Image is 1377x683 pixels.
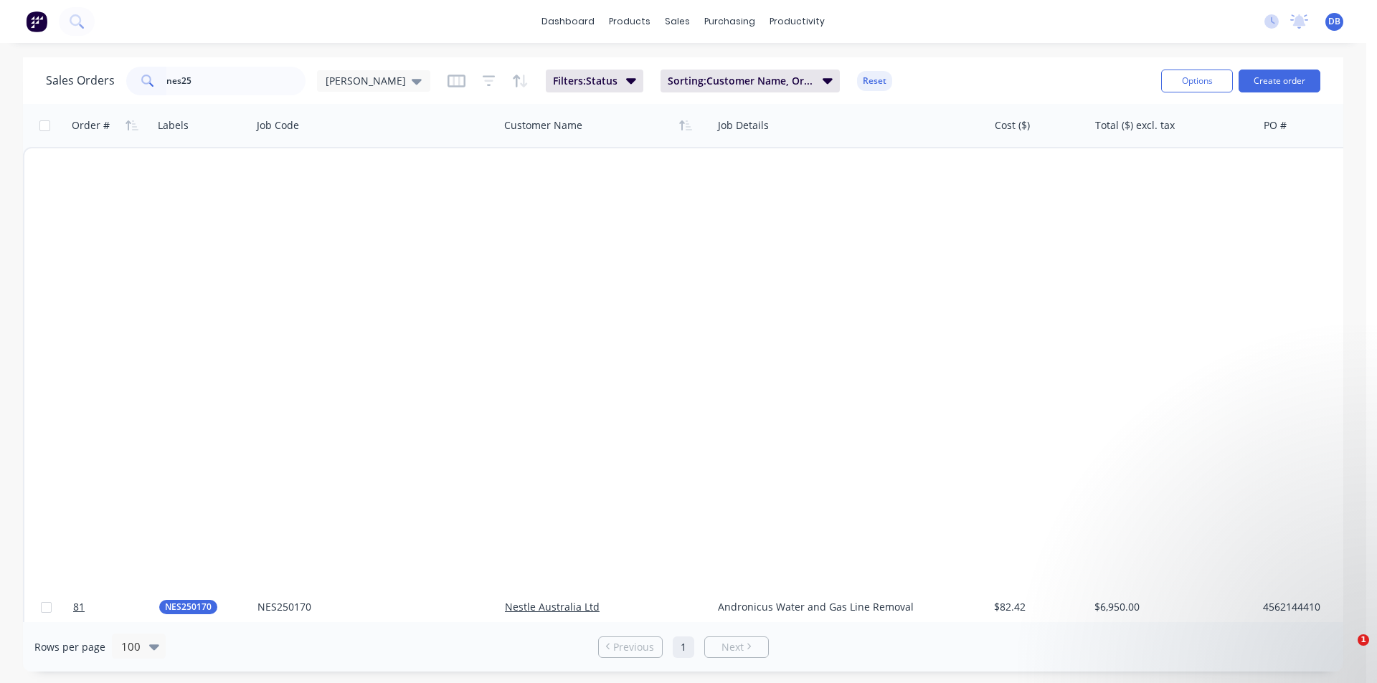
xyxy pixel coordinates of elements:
[1095,118,1175,133] div: Total ($) excl. tax
[257,118,299,133] div: Job Code
[158,118,189,133] div: Labels
[1328,634,1363,669] iframe: Intercom live chat
[326,73,406,88] span: [PERSON_NAME]
[718,118,769,133] div: Job Details
[46,74,115,87] h1: Sales Orders
[34,640,105,654] span: Rows per page
[165,600,212,614] span: NES250170
[592,636,775,658] ul: Pagination
[73,586,159,629] a: 81
[762,11,832,32] div: productivity
[994,600,1079,614] div: $82.42
[546,70,643,92] button: Filters:Status
[718,600,970,614] div: Andronicus Water and Gas Line Removal
[658,11,697,32] div: sales
[1328,15,1340,28] span: DB
[159,600,217,614] button: NES250170
[534,11,602,32] a: dashboard
[257,600,481,614] div: NES250170
[73,600,85,614] span: 81
[857,71,892,91] button: Reset
[995,118,1030,133] div: Cost ($)
[705,640,768,654] a: Next page
[661,70,840,92] button: Sorting:Customer Name, Order #
[1264,118,1287,133] div: PO #
[166,67,306,95] input: Search...
[504,118,582,133] div: Customer Name
[697,11,762,32] div: purchasing
[668,74,814,88] span: Sorting: Customer Name, Order #
[26,11,47,32] img: Factory
[1239,70,1320,92] button: Create order
[1358,634,1369,646] span: 1
[72,118,110,133] div: Order #
[1161,70,1233,92] button: Options
[613,640,654,654] span: Previous
[599,640,662,654] a: Previous page
[553,74,617,88] span: Filters: Status
[505,600,600,613] a: Nestle Australia Ltd
[721,640,744,654] span: Next
[1094,600,1244,614] div: $6,950.00
[673,636,694,658] a: Page 1 is your current page
[602,11,658,32] div: products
